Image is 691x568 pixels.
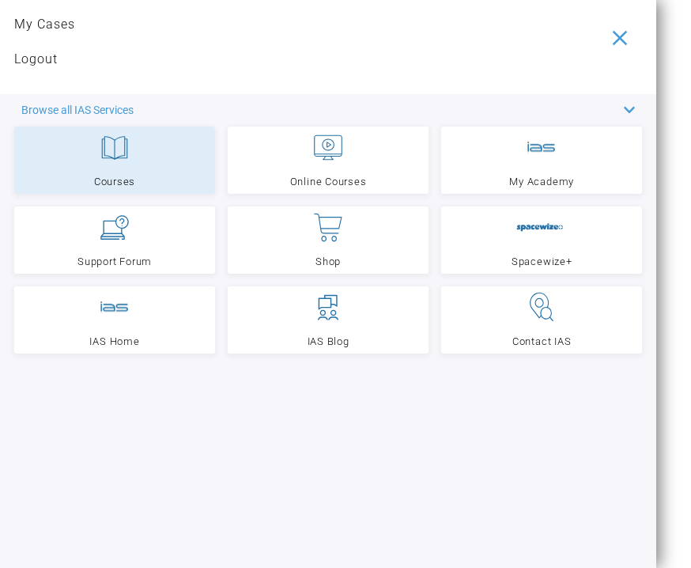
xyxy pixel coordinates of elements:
span: Courses [94,176,135,187]
a: My Academy [441,127,642,194]
span: Online Courses [290,176,367,187]
a: Online Courses [228,127,429,194]
a: IAS Blog [228,286,429,354]
a: Logout [14,49,58,70]
span: Shop [315,256,341,267]
span: My Academy [509,176,574,187]
span: IAS Home [89,336,139,346]
a: Shop [228,206,429,274]
span: IAS Blog [308,336,349,346]
a: My Cases [14,14,75,35]
span: Support Forum [77,256,152,267]
a: Support Forum [14,206,215,274]
span: Contact IAS [512,336,572,346]
span: Spacewize+ [512,256,572,267]
span: Browse all IAS Services [21,101,134,119]
a: Contact IAS [441,286,642,354]
a: Courses [14,127,215,194]
a: Spacewize+ [441,206,642,274]
a: IAS Home [14,286,215,354]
